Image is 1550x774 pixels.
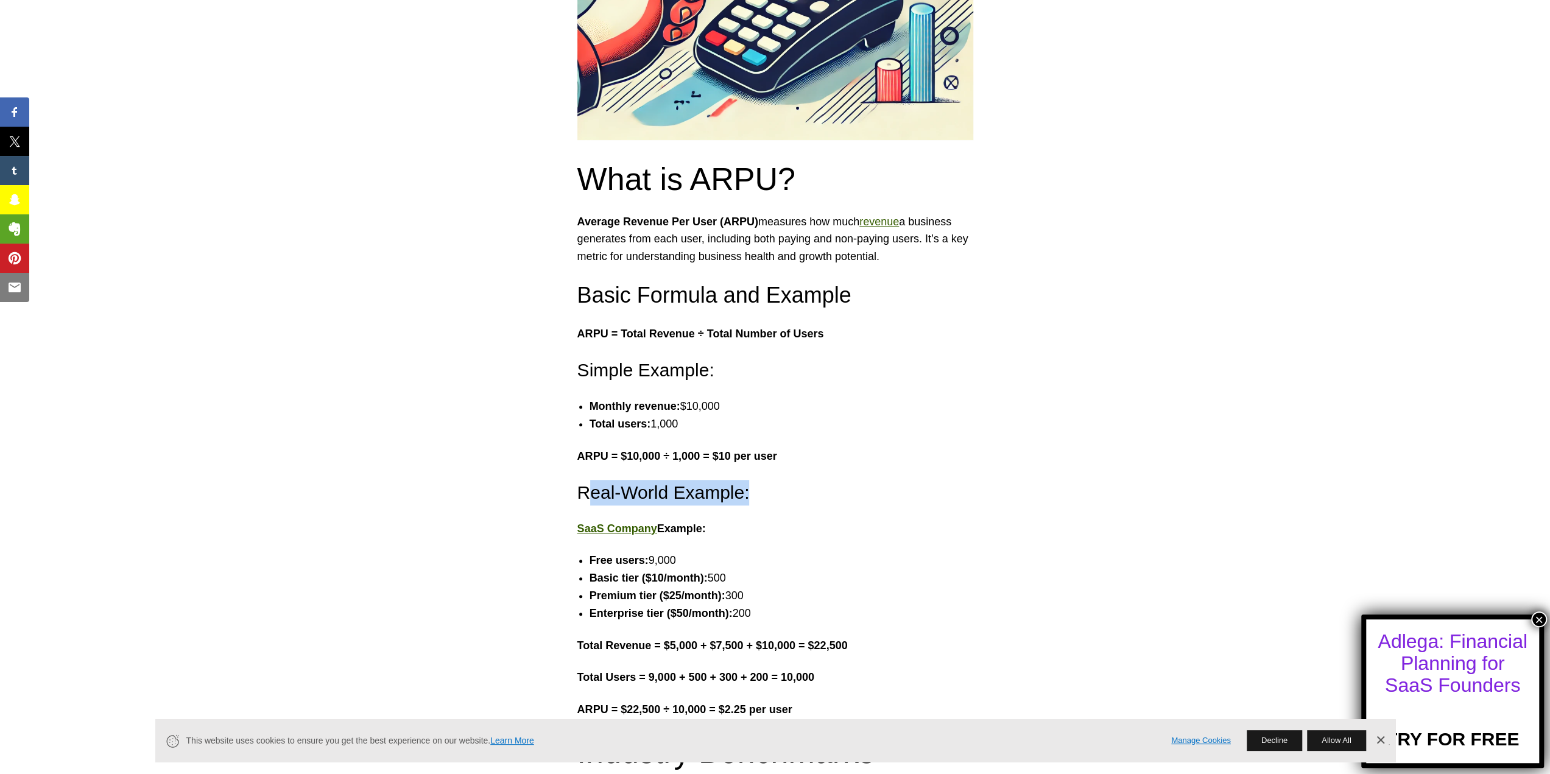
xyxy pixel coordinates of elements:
[590,400,680,412] strong: Monthly revenue:
[590,589,725,602] strong: Premium tier ($25/month):
[577,357,973,383] h4: Simple Example:
[577,160,973,198] h2: What is ARPU?
[577,671,814,683] strong: Total Users = 9,000 + 500 + 300 + 200 = 10,000
[590,572,708,584] strong: Basic tier ($10/month):
[577,522,706,535] strong: Example:
[577,450,777,462] strong: ARPU = $10,000 ÷ 1,000 = $10 per user
[490,736,534,745] a: Learn More
[1171,734,1231,747] a: Manage Cookies
[590,398,985,415] li: $10,000
[590,587,985,605] li: 300
[1386,708,1519,750] a: TRY FOR FREE
[577,216,758,228] strong: Average Revenue Per User (ARPU)
[1247,730,1302,751] button: Decline
[590,605,985,622] li: 200
[1307,730,1365,751] button: Allow All
[859,216,899,228] a: revenue
[165,733,180,748] svg: Cookie Icon
[577,213,973,266] p: measures how much a business generates from each user, including both paying and non-paying users...
[1531,611,1547,627] button: Close
[590,415,985,433] li: 1,000
[577,522,657,535] a: SaaS Company
[577,703,792,716] strong: ARPU = $22,500 ÷ 10,000 = $2.25 per user
[590,418,651,430] strong: Total users:
[577,480,973,505] h4: Real-World Example:
[1371,731,1389,750] a: Dismiss Banner
[1377,630,1528,696] div: Adlega: Financial Planning for SaaS Founders
[590,607,733,619] strong: Enterprise tier ($50/month):
[577,328,824,340] strong: ARPU = Total Revenue ÷ Total Number of Users
[590,552,985,569] li: 9,000
[577,280,973,311] h3: Basic Formula and Example
[577,639,848,652] strong: Total Revenue = $5,000 + $7,500 + $10,000 = $22,500
[590,569,985,587] li: 500
[590,554,649,566] strong: Free users:
[186,734,1155,747] span: This website uses cookies to ensure you get the best experience on our website.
